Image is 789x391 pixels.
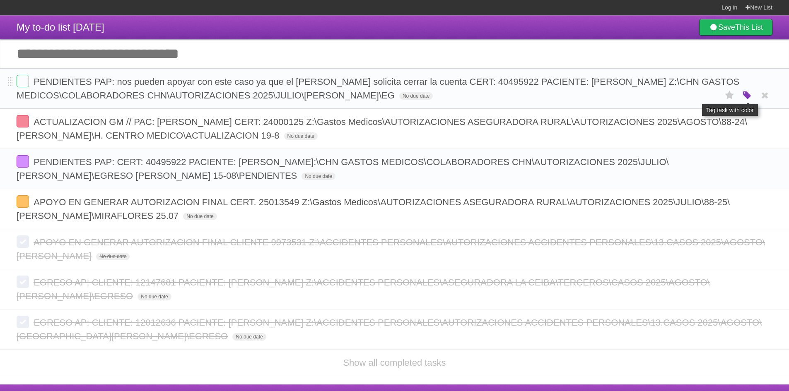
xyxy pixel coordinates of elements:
span: No due date [399,92,433,100]
span: No due date [183,213,217,220]
span: No due date [232,333,266,341]
label: Done [17,195,29,208]
span: No due date [138,293,171,300]
b: This List [735,23,763,31]
span: No due date [96,253,130,260]
span: EGRESO AP: CLIENTE: 12147681 PACIENTE: [PERSON_NAME] Z:\ACCIDENTES PERSONALES\ASEGURADORA LA CEIB... [17,277,710,301]
span: APOYO EN GENERAR AUTORIZACION FINAL CLIENTE 9973531 Z:\ACCIDENTES PERSONALES\AUTORIZACIONES ACCID... [17,237,765,261]
label: Done [17,115,29,127]
span: No due date [302,173,335,180]
span: PENDIENTES PAP: CERT: 40495922 PACIENTE: [PERSON_NAME]:\CHN GASTOS MEDICOS\COLABORADORES CHN\AUTO... [17,157,669,181]
a: Show all completed tasks [343,357,446,368]
label: Done [17,75,29,87]
label: Done [17,316,29,328]
span: EGRESO AP: CLIENTE: 12012636 PACIENTE: [PERSON_NAME] Z:\ACCIDENTES PERSONALES\AUTORIZACIONES ACCI... [17,317,762,341]
span: APOYO EN GENERAR AUTORIZACION FINAL CERT. 25013549 Z:\Gastos Medicos\AUTORIZACIONES ASEGURADORA R... [17,197,730,221]
label: Done [17,155,29,168]
span: ACTUALIZACION GM // PAC: [PERSON_NAME] CERT: 24000125 Z:\Gastos Medicos\AUTORIZACIONES ASEGURADOR... [17,117,747,141]
label: Done [17,235,29,248]
span: PENDIENTES PAP: nos pueden apoyar con este caso ya que el [PERSON_NAME] solicita cerrar la cuenta... [17,77,739,101]
span: No due date [284,132,318,140]
label: Star task [722,89,738,102]
span: My to-do list [DATE] [17,22,104,33]
label: Done [17,276,29,288]
a: SaveThis List [699,19,772,36]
